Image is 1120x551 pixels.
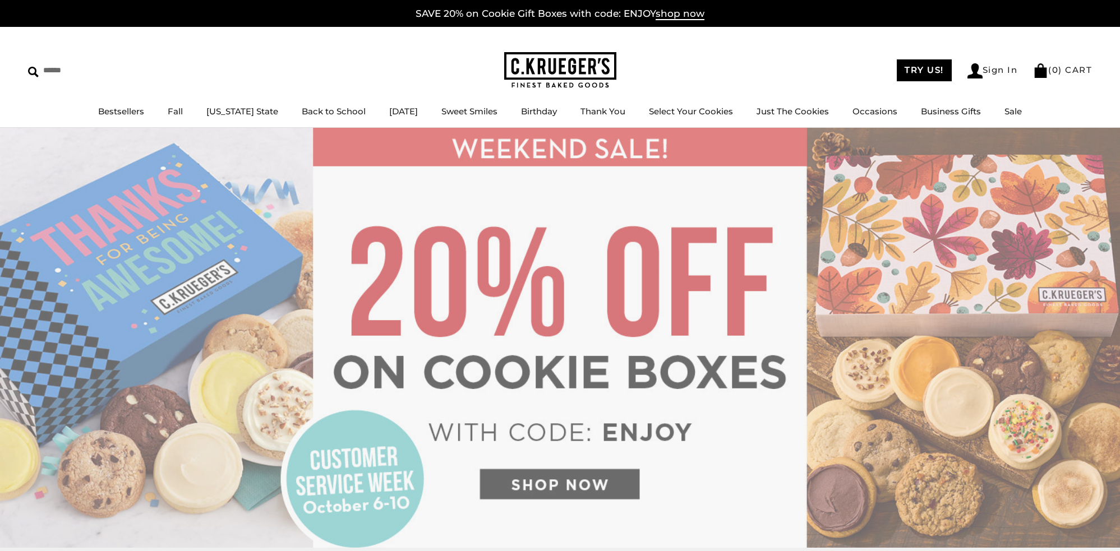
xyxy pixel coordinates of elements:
a: Birthday [521,106,557,117]
input: Search [28,62,162,79]
span: shop now [656,8,704,20]
a: Just The Cookies [757,106,829,117]
img: Search [28,67,39,77]
img: Account [967,63,983,78]
a: SAVE 20% on Cookie Gift Boxes with code: ENJOYshop now [416,8,704,20]
a: [US_STATE] State [206,106,278,117]
a: Select Your Cookies [649,106,733,117]
a: Thank You [580,106,625,117]
a: TRY US! [897,59,952,81]
a: Bestsellers [98,106,144,117]
a: Sign In [967,63,1018,78]
a: (0) CART [1033,64,1092,75]
a: Business Gifts [921,106,981,117]
img: Bag [1033,63,1048,78]
img: C.KRUEGER'S [504,52,616,89]
a: Fall [168,106,183,117]
span: 0 [1052,64,1059,75]
a: [DATE] [389,106,418,117]
a: Occasions [852,106,897,117]
a: Sweet Smiles [441,106,497,117]
a: Sale [1004,106,1022,117]
a: Back to School [302,106,366,117]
